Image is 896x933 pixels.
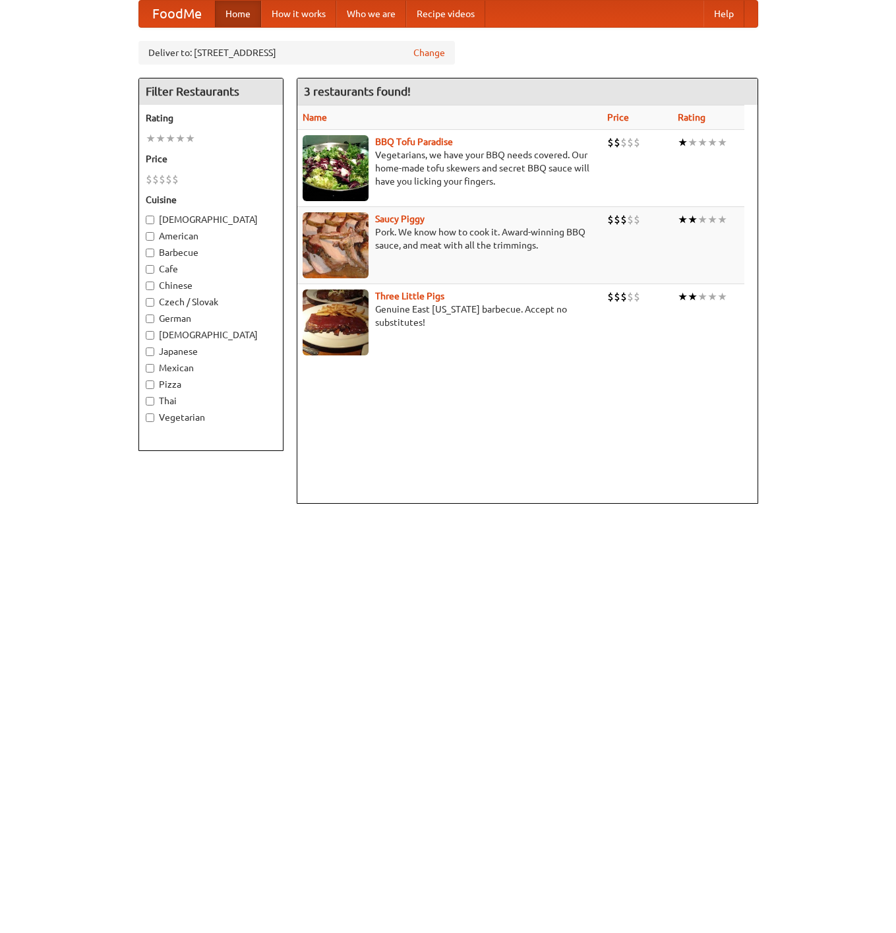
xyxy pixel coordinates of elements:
label: Pizza [146,378,276,391]
input: Thai [146,397,154,406]
li: $ [152,172,159,187]
input: [DEMOGRAPHIC_DATA] [146,331,154,340]
a: FoodMe [139,1,215,27]
p: Vegetarians, we have your BBQ needs covered. Our home-made tofu skewers and secret BBQ sauce will... [303,148,597,188]
input: Pizza [146,380,154,389]
a: Home [215,1,261,27]
input: Cafe [146,265,154,274]
li: ★ [165,131,175,146]
label: [DEMOGRAPHIC_DATA] [146,328,276,342]
input: German [146,315,154,323]
li: ★ [707,135,717,150]
label: American [146,229,276,243]
img: littlepigs.jpg [303,289,369,355]
input: Mexican [146,364,154,373]
label: Chinese [146,279,276,292]
ng-pluralize: 3 restaurants found! [304,85,411,98]
a: Saucy Piggy [375,214,425,224]
li: ★ [185,131,195,146]
li: ★ [156,131,165,146]
input: Japanese [146,347,154,356]
input: Vegetarian [146,413,154,422]
label: Thai [146,394,276,407]
li: ★ [688,212,698,227]
input: American [146,232,154,241]
a: How it works [261,1,336,27]
label: Cafe [146,262,276,276]
li: $ [146,172,152,187]
li: ★ [678,289,688,304]
li: $ [627,135,634,150]
a: Rating [678,112,705,123]
li: ★ [707,212,717,227]
p: Pork. We know how to cook it. Award-winning BBQ sauce, and meat with all the trimmings. [303,226,597,252]
a: Recipe videos [406,1,485,27]
p: Genuine East [US_STATE] barbecue. Accept no substitutes! [303,303,597,329]
input: Chinese [146,282,154,290]
a: Who we are [336,1,406,27]
li: ★ [698,212,707,227]
li: $ [634,289,640,304]
li: ★ [707,289,717,304]
li: $ [607,135,614,150]
li: ★ [688,135,698,150]
li: ★ [717,212,727,227]
li: $ [627,289,634,304]
h5: Cuisine [146,193,276,206]
li: ★ [698,135,707,150]
label: Czech / Slovak [146,295,276,309]
img: tofuparadise.jpg [303,135,369,201]
li: $ [607,289,614,304]
input: Czech / Slovak [146,298,154,307]
li: ★ [717,135,727,150]
li: $ [172,172,179,187]
li: $ [614,135,620,150]
h5: Rating [146,111,276,125]
li: $ [620,135,627,150]
a: Help [703,1,744,27]
a: Three Little Pigs [375,291,444,301]
li: $ [165,172,172,187]
label: Vegetarian [146,411,276,424]
li: ★ [698,289,707,304]
input: Barbecue [146,249,154,257]
li: $ [627,212,634,227]
a: Name [303,112,327,123]
div: Deliver to: [STREET_ADDRESS] [138,41,455,65]
li: $ [620,212,627,227]
h5: Price [146,152,276,166]
label: Barbecue [146,246,276,259]
li: $ [614,212,620,227]
li: $ [634,135,640,150]
li: $ [614,289,620,304]
img: saucy.jpg [303,212,369,278]
input: [DEMOGRAPHIC_DATA] [146,216,154,224]
li: ★ [717,289,727,304]
li: $ [620,289,627,304]
label: German [146,312,276,325]
a: BBQ Tofu Paradise [375,136,453,147]
li: $ [634,212,640,227]
a: Change [413,46,445,59]
label: Japanese [146,345,276,358]
li: ★ [146,131,156,146]
li: ★ [678,135,688,150]
li: $ [607,212,614,227]
a: Price [607,112,629,123]
label: Mexican [146,361,276,375]
li: $ [159,172,165,187]
h4: Filter Restaurants [139,78,283,105]
li: ★ [688,289,698,304]
li: ★ [678,212,688,227]
li: ★ [175,131,185,146]
label: [DEMOGRAPHIC_DATA] [146,213,276,226]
